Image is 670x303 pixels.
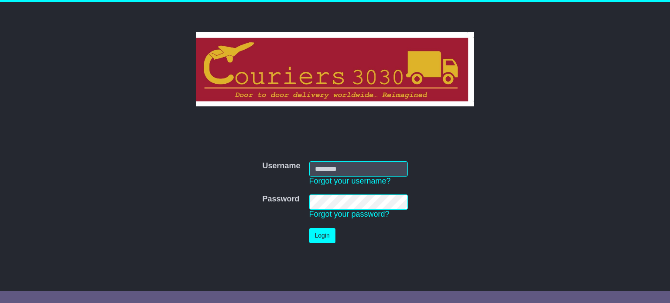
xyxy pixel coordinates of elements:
[309,228,335,243] button: Login
[196,32,475,106] img: Couriers 3030
[309,210,390,218] a: Forgot your password?
[309,177,391,185] a: Forgot your username?
[262,194,299,204] label: Password
[262,161,300,171] label: Username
